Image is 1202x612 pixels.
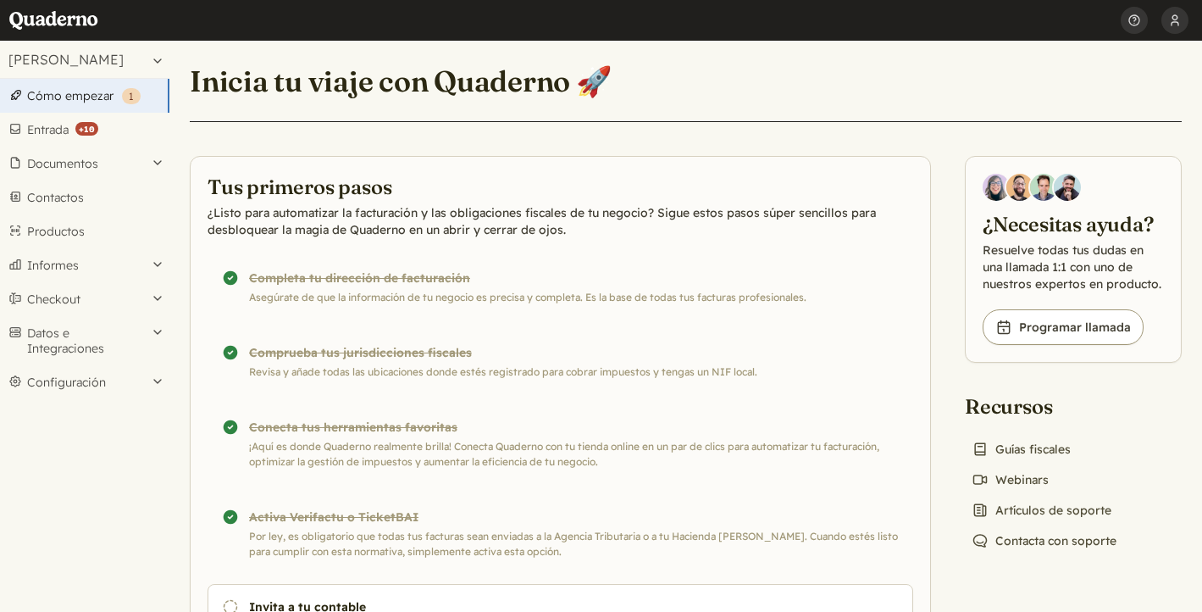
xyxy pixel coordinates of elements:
[983,211,1164,238] h2: ¿Necesitas ayuda?
[208,204,913,238] p: ¿Listo para automatizar la facturación y las obligaciones fiscales de tu negocio? Sigue estos pas...
[965,498,1118,522] a: Artículos de soporte
[965,393,1123,420] h2: Recursos
[965,529,1123,553] a: Contacta con soporte
[1030,174,1057,201] img: Ivo Oltmans, Business Developer at Quaderno
[983,174,1010,201] img: Diana Carrasco, Account Executive at Quaderno
[129,90,134,103] span: 1
[965,468,1055,492] a: Webinars
[983,309,1144,345] a: Programar llamada
[208,174,913,201] h2: Tus primeros pasos
[1006,174,1033,201] img: Jairo Fumero, Account Executive at Quaderno
[1054,174,1081,201] img: Javier Rubio, DevRel at Quaderno
[983,242,1164,292] p: Resuelve todas tus dudas en una llamada 1:1 con uno de nuestros expertos en producto.
[75,122,98,136] strong: +10
[190,63,612,99] h1: Inicia tu viaje con Quaderno 🚀
[965,437,1077,461] a: Guías fiscales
